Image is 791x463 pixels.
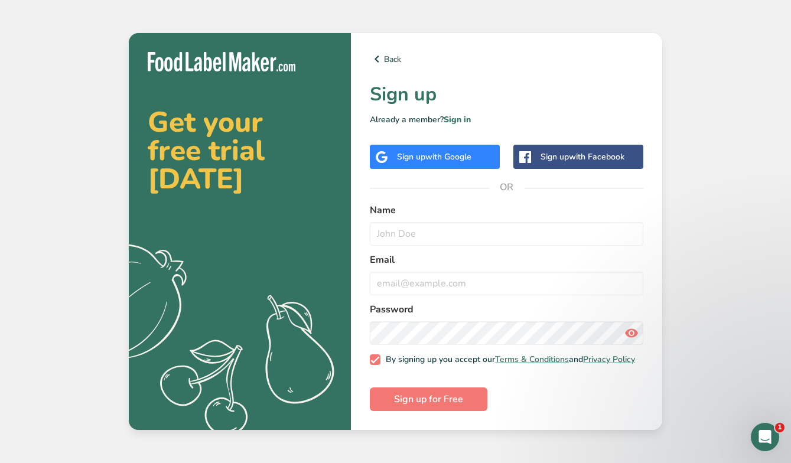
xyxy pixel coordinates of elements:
label: Password [370,302,643,317]
label: Name [370,203,643,217]
h2: Get your free trial [DATE] [148,108,332,193]
a: Sign in [444,114,471,125]
div: Sign up [397,151,471,163]
span: OR [489,169,525,205]
input: John Doe [370,222,643,246]
img: Food Label Maker [148,52,295,71]
a: Back [370,52,643,66]
span: 1 [775,423,785,432]
iframe: Intercom live chat [751,423,779,451]
span: with Google [425,151,471,162]
span: By signing up you accept our and [380,354,636,365]
label: Email [370,253,643,267]
a: Terms & Conditions [495,354,569,365]
span: with Facebook [569,151,624,162]
input: email@example.com [370,272,643,295]
a: Privacy Policy [583,354,635,365]
button: Sign up for Free [370,387,487,411]
span: Sign up for Free [394,392,463,406]
p: Already a member? [370,113,643,126]
div: Sign up [541,151,624,163]
h1: Sign up [370,80,643,109]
